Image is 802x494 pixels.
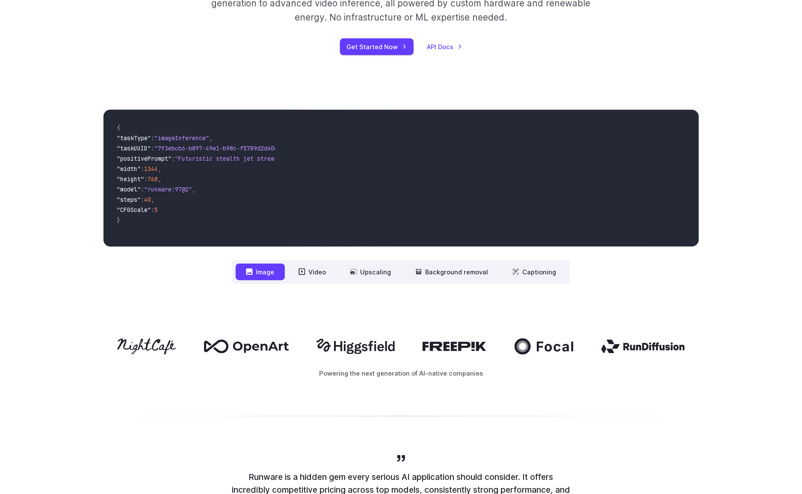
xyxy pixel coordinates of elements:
[340,264,402,280] button: Upscaling
[175,155,487,162] span: "Futuristic stealth jet streaking through a neon-lit cityscape with glowing purple exhaust"
[151,144,155,152] span: :
[502,264,567,280] button: Captioning
[210,134,213,142] span: ,
[145,165,158,173] span: 1344
[155,206,158,214] span: 5
[236,264,285,280] button: Image
[117,124,121,132] span: {
[288,264,337,280] button: Video
[117,134,151,142] span: "taskType"
[117,144,151,152] span: "taskUUID"
[148,175,158,183] span: 768
[427,42,462,52] a: API Docs
[141,165,145,173] span: :
[145,196,151,203] span: 40
[141,196,145,203] span: :
[145,175,148,183] span: :
[155,144,285,152] span: "7f3ebcb6-b897-49e1-b98c-f5789d2d40d7"
[158,175,162,183] span: ,
[151,134,155,142] span: :
[117,175,145,183] span: "height"
[141,185,145,193] span: :
[145,185,192,193] span: "runware:97@2"
[117,185,141,193] span: "model"
[405,264,499,280] button: Background removal
[192,185,196,193] span: ,
[117,165,141,173] span: "width"
[117,155,172,162] span: "positivePrompt"
[340,38,414,55] a: Get Started Now
[151,206,155,214] span: :
[117,196,141,203] span: "steps"
[158,165,162,173] span: ,
[151,196,155,203] span: ,
[172,155,175,162] span: :
[155,134,210,142] span: "imageInference"
[104,368,699,378] p: Powering the next generation of AI-native companies
[117,216,121,224] span: }
[117,206,151,214] span: "CFGScale"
